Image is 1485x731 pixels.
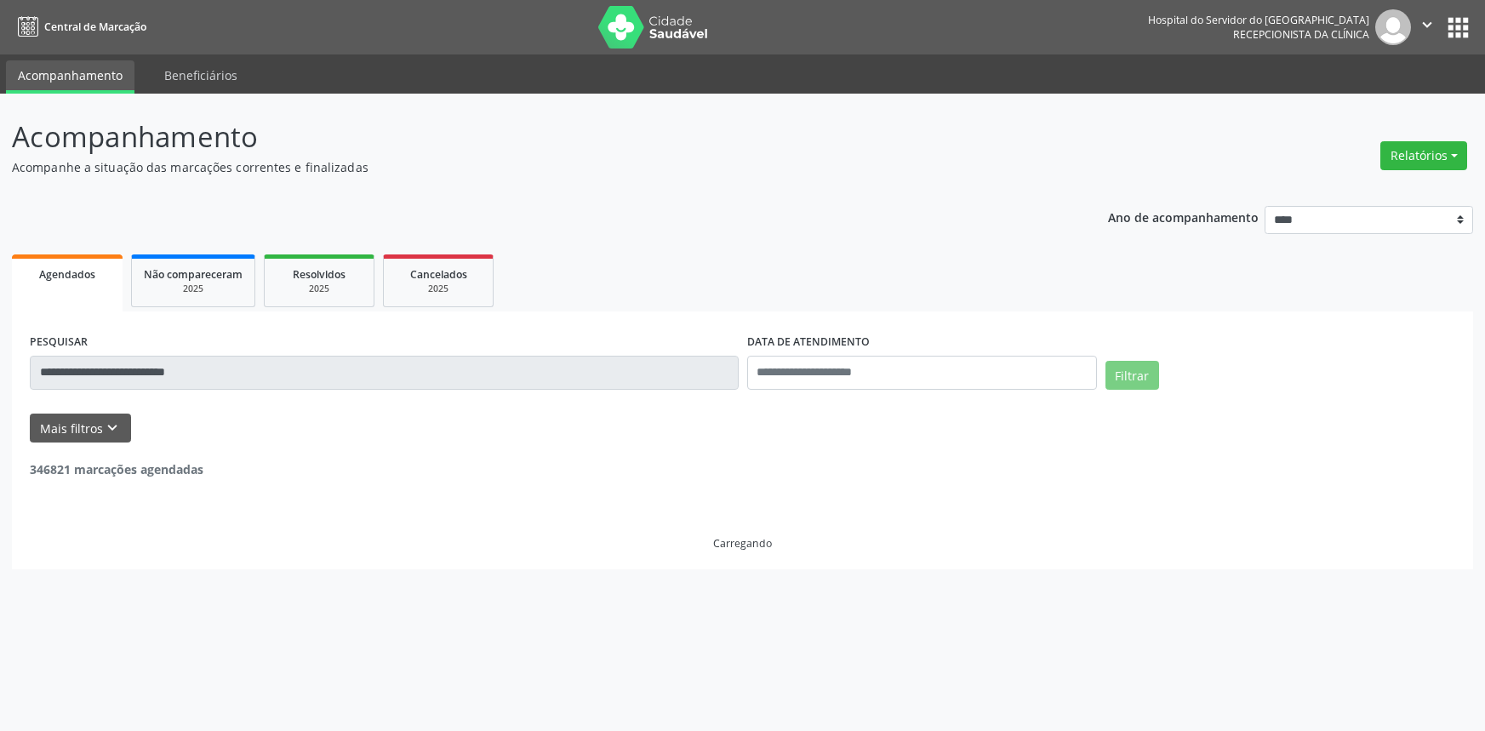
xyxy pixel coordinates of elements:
[152,60,249,90] a: Beneficiários
[144,267,243,282] span: Não compareceram
[103,419,122,437] i: keyboard_arrow_down
[12,13,146,41] a: Central de Marcação
[39,267,95,282] span: Agendados
[1108,206,1259,227] p: Ano de acompanhamento
[6,60,134,94] a: Acompanhamento
[713,536,772,551] div: Carregando
[1105,361,1159,390] button: Filtrar
[1443,13,1473,43] button: apps
[30,461,203,477] strong: 346821 marcações agendadas
[144,283,243,295] div: 2025
[1380,141,1467,170] button: Relatórios
[293,267,346,282] span: Resolvidos
[1148,13,1369,27] div: Hospital do Servidor do [GEOGRAPHIC_DATA]
[44,20,146,34] span: Central de Marcação
[12,158,1035,176] p: Acompanhe a situação das marcações correntes e finalizadas
[396,283,481,295] div: 2025
[747,329,870,356] label: DATA DE ATENDIMENTO
[1375,9,1411,45] img: img
[30,414,131,443] button: Mais filtroskeyboard_arrow_down
[1233,27,1369,42] span: Recepcionista da clínica
[1418,15,1436,34] i: 
[277,283,362,295] div: 2025
[12,116,1035,158] p: Acompanhamento
[1411,9,1443,45] button: 
[30,329,88,356] label: PESQUISAR
[410,267,467,282] span: Cancelados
